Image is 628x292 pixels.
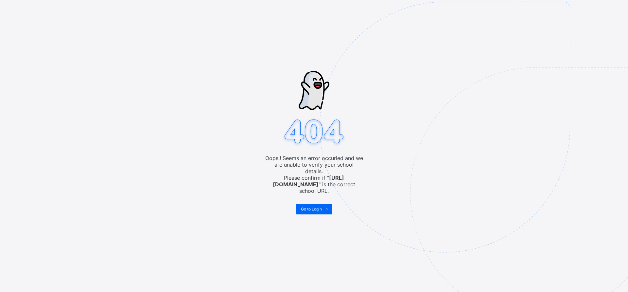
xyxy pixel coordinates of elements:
b: [URL][DOMAIN_NAME] [273,174,344,188]
img: ghost-strokes.05e252ede52c2f8dbc99f45d5e1f5e9f.svg [299,71,329,110]
img: 404.8bbb34c871c4712298a25e20c4dc75c7.svg [282,118,346,147]
span: Please confirm if " " is the correct school URL. [265,174,363,194]
span: Go to Login [301,207,322,211]
span: Oops!! Seems an error occuried and we are unable to verify your school details. [265,155,363,174]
